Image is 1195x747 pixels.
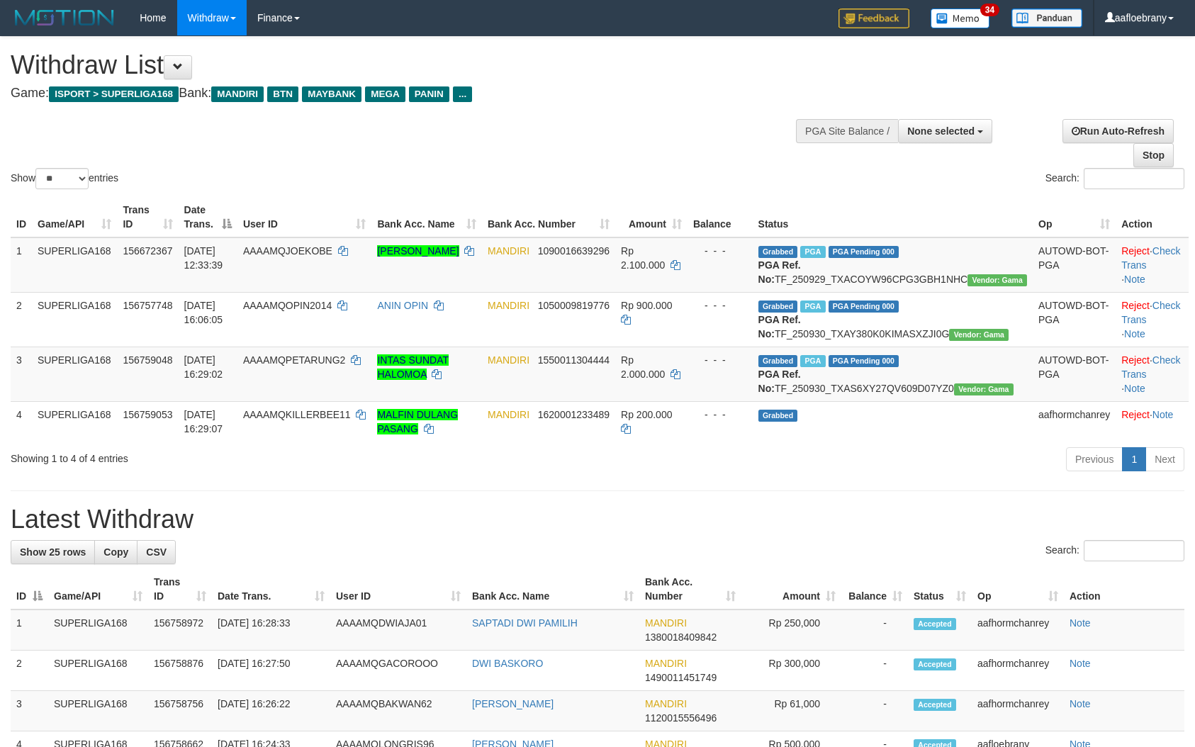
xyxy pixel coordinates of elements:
span: Copy [103,546,128,558]
span: Grabbed [758,246,798,258]
th: User ID: activate to sort column ascending [330,569,466,610]
th: Op: activate to sort column ascending [1033,197,1116,237]
span: Marked by aafsengchandara [800,246,825,258]
td: [DATE] 16:26:22 [212,691,330,731]
span: MAYBANK [302,86,361,102]
span: PGA Pending [829,355,899,367]
a: Run Auto-Refresh [1062,119,1174,143]
span: ISPORT > SUPERLIGA168 [49,86,179,102]
b: PGA Ref. No: [758,314,801,339]
span: MANDIRI [645,658,687,669]
th: ID: activate to sort column descending [11,569,48,610]
label: Search: [1045,168,1184,189]
span: [DATE] 16:06:05 [184,300,223,325]
label: Search: [1045,540,1184,561]
span: MANDIRI [488,354,529,366]
th: Bank Acc. Number: activate to sort column ascending [639,569,741,610]
span: MANDIRI [488,409,529,420]
td: 156758756 [148,691,212,731]
span: Copy 1380018409842 to clipboard [645,631,717,643]
div: - - - [693,408,747,422]
div: - - - [693,298,747,313]
div: Showing 1 to 4 of 4 entries [11,446,488,466]
td: 156758876 [148,651,212,691]
th: Bank Acc. Name: activate to sort column ascending [466,569,639,610]
td: SUPERLIGA168 [32,401,117,442]
select: Showentries [35,168,89,189]
td: 1 [11,237,32,293]
a: Note [1124,274,1145,285]
a: 1 [1122,447,1146,471]
td: aafhormchanrey [1033,401,1116,442]
span: ... [453,86,472,102]
a: [PERSON_NAME] [472,698,554,709]
span: Copy 1550011304444 to clipboard [538,354,610,366]
a: Check Trans [1121,300,1180,325]
td: SUPERLIGA168 [32,237,117,293]
a: INTAS SUNDAT HALOMOA [377,354,449,380]
span: Vendor URL: https://trx31.1velocity.biz [954,383,1014,395]
th: Status [753,197,1033,237]
span: Grabbed [758,301,798,313]
img: Feedback.jpg [838,9,909,28]
span: Vendor URL: https://trx31.1velocity.biz [967,274,1027,286]
th: Date Trans.: activate to sort column descending [179,197,237,237]
td: Rp 61,000 [741,691,841,731]
td: AUTOWD-BOT-PGA [1033,292,1116,347]
a: Copy [94,540,138,564]
th: Game/API: activate to sort column ascending [32,197,117,237]
span: 156759048 [123,354,172,366]
td: [DATE] 16:28:33 [212,610,330,651]
a: Note [1070,617,1091,629]
span: Copy 1620001233489 to clipboard [538,409,610,420]
span: 156759053 [123,409,172,420]
h1: Latest Withdraw [11,505,1184,534]
img: Button%20Memo.svg [931,9,990,28]
span: MANDIRI [645,617,687,629]
a: Next [1145,447,1184,471]
b: PGA Ref. No: [758,369,801,394]
span: CSV [146,546,167,558]
a: Note [1124,328,1145,339]
a: Note [1070,658,1091,669]
span: PGA Pending [829,246,899,258]
span: Copy 1090016639296 to clipboard [538,245,610,257]
input: Search: [1084,168,1184,189]
th: Trans ID: activate to sort column ascending [148,569,212,610]
a: Note [1124,383,1145,394]
span: Grabbed [758,410,798,422]
th: Trans ID: activate to sort column ascending [117,197,178,237]
a: Stop [1133,143,1174,167]
span: Copy 1490011451749 to clipboard [645,672,717,683]
th: Balance [688,197,753,237]
td: SUPERLIGA168 [32,292,117,347]
span: AAAAMQOPIN2014 [243,300,332,311]
h1: Withdraw List [11,51,782,79]
th: Op: activate to sort column ascending [972,569,1064,610]
span: Rp 900.000 [621,300,672,311]
span: [DATE] 12:33:39 [184,245,223,271]
a: ANIN OPIN [377,300,428,311]
span: Accepted [914,699,956,711]
img: MOTION_logo.png [11,7,118,28]
a: Note [1070,698,1091,709]
td: AUTOWD-BOT-PGA [1033,347,1116,401]
label: Show entries [11,168,118,189]
td: aafhormchanrey [972,651,1064,691]
span: AAAAMQPETARUNG2 [243,354,345,366]
a: Check Trans [1121,245,1180,271]
td: · · [1116,292,1189,347]
img: panduan.png [1011,9,1082,28]
span: 156672367 [123,245,172,257]
th: Action [1116,197,1189,237]
span: 156757748 [123,300,172,311]
h4: Game: Bank: [11,86,782,101]
td: aafhormchanrey [972,691,1064,731]
button: None selected [898,119,992,143]
td: SUPERLIGA168 [48,651,148,691]
td: - [841,610,908,651]
span: [DATE] 16:29:07 [184,409,223,434]
th: Action [1064,569,1184,610]
td: - [841,691,908,731]
a: Reject [1121,409,1150,420]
